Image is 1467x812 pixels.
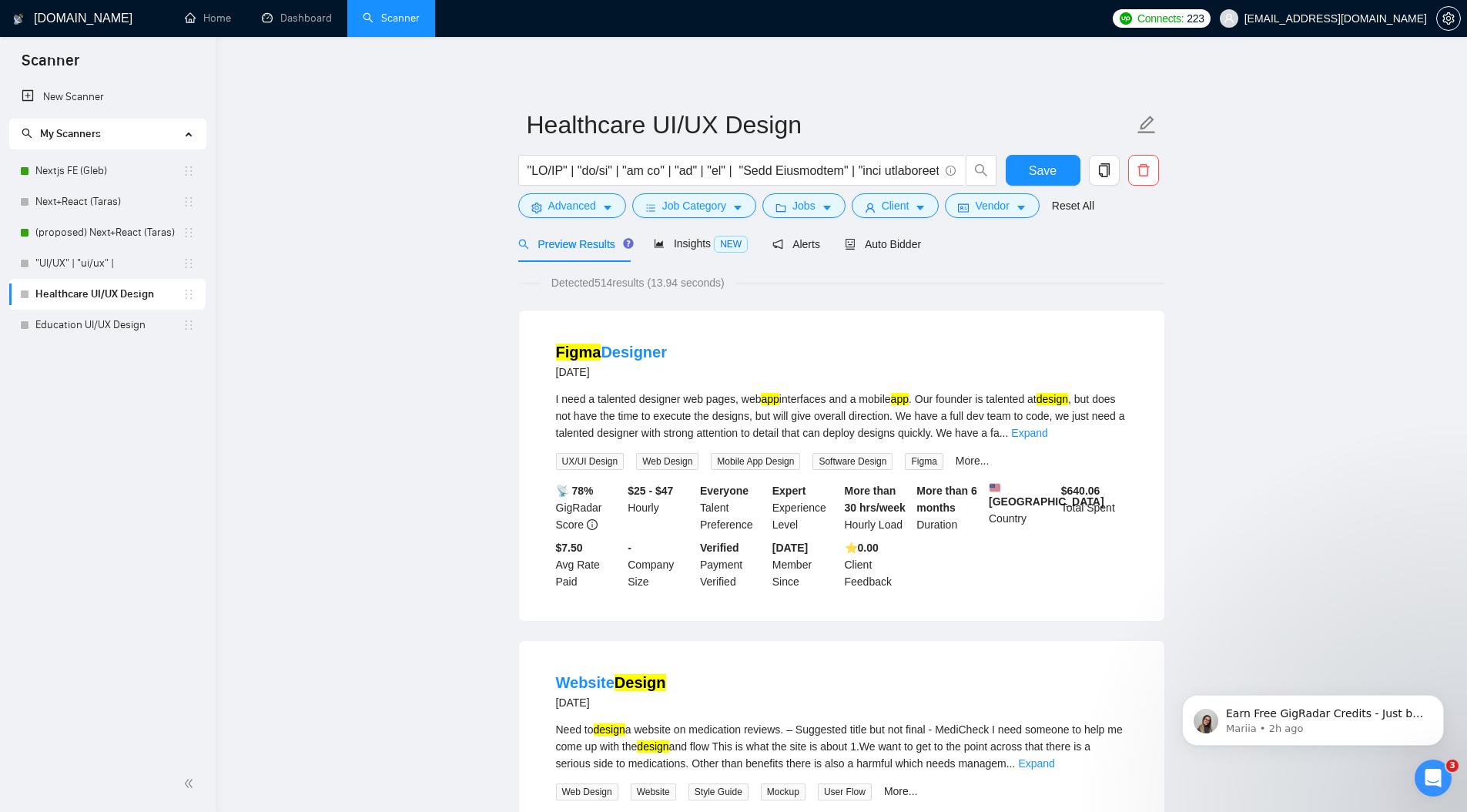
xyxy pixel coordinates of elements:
iframe: Intercom live chat [1415,760,1452,797]
button: settingAdvancedcaret-down [518,193,626,218]
div: Duration [913,482,986,533]
span: notification [772,239,783,250]
div: [DATE] [556,363,668,381]
button: userClientcaret-down [852,193,939,218]
a: Nextjs FE (Gleb) [35,156,183,186]
a: FigmaDesigner [556,344,668,361]
span: copy [1090,163,1119,177]
span: folder [775,202,786,213]
a: More... [956,455,990,467]
span: search [518,239,529,250]
a: dashboardDashboard [262,12,332,25]
b: ⭐️ 0.00 [845,542,879,554]
div: I need a talented designer web pages, web interfaces and a mobile . Our founder is talented at , ... [556,391,1127,441]
span: idcard [958,202,969,213]
div: Tooltip anchor [621,237,635,250]
span: Preview Results [518,238,629,250]
button: Save [1006,155,1080,186]
span: user [865,202,876,213]
span: NEW [714,236,748,253]
a: Education UI/UX Design [35,310,183,341]
span: User Flow [818,783,872,800]
span: holder [183,257,195,270]
span: caret-down [915,202,926,213]
b: Expert [772,485,806,497]
div: Payment Verified [697,539,769,590]
img: 🇺🇸 [990,482,1000,493]
span: area-chart [654,238,665,249]
div: Avg Rate Paid [553,539,625,590]
iframe: Intercom notifications message [1159,663,1467,770]
div: Hourly Load [842,482,914,533]
span: Web Design [556,783,618,800]
div: Total Spent [1058,482,1130,533]
a: Expand [1018,757,1054,770]
span: info-circle [587,519,598,530]
span: search [966,163,996,177]
span: holder [183,196,195,208]
input: Scanner name... [527,106,1134,144]
span: delete [1129,163,1158,177]
span: ... [1006,757,1016,770]
mark: Figma [556,344,601,361]
div: [DATE] [556,693,666,712]
span: search [22,128,32,139]
li: Nextjs FE (Gleb) [9,156,206,186]
b: $7.50 [556,542,583,554]
span: caret-down [602,202,613,213]
span: My Scanners [40,127,101,140]
button: idcardVendorcaret-down [945,193,1039,218]
span: Alerts [772,238,820,250]
span: Insights [654,237,748,250]
a: searchScanner [363,12,420,25]
mark: app [891,393,909,405]
span: holder [183,288,195,300]
span: Software Design [812,453,893,470]
button: setting [1436,6,1461,31]
a: Expand [1011,427,1047,439]
b: 📡 78% [556,485,594,497]
div: Hourly [625,482,697,533]
span: Client [882,197,909,214]
span: Connects: [1137,10,1184,27]
a: More... [884,785,918,797]
li: Healthcare UI/UX Design [9,279,206,310]
a: (proposed) Next+React (Taras) [35,217,183,248]
a: Reset All [1052,197,1094,214]
span: My Scanners [22,127,101,140]
li: (proposed) Next+React (Taras) [9,217,206,248]
li: "UI/UX" | "ui/ux" | [9,248,206,279]
mark: design [1037,393,1068,405]
span: edit [1137,115,1157,135]
div: Company Size [625,539,697,590]
span: Scanner [9,49,92,82]
a: New Scanner [22,82,193,112]
img: logo [13,7,24,32]
mark: design [594,723,625,736]
img: upwork-logo.png [1120,12,1132,25]
div: Experience Level [769,482,842,533]
div: Country [986,482,1058,533]
a: WebsiteDesign [556,674,666,691]
span: UX/UI Design [556,453,625,470]
button: delete [1128,155,1159,186]
button: copy [1089,155,1120,186]
span: double-left [183,776,199,791]
b: - [628,542,631,554]
span: caret-down [732,202,743,213]
b: [GEOGRAPHIC_DATA] [989,482,1104,508]
button: search [966,155,996,186]
div: Client Feedback [842,539,914,590]
b: More than 30 hrs/week [845,485,906,514]
span: Job Category [662,197,726,214]
a: homeHome [185,12,231,25]
a: "UI/UX" | "ui/ux" | [35,248,183,279]
b: Everyone [700,485,749,497]
a: setting [1436,12,1461,25]
span: Vendor [975,197,1009,214]
span: Jobs [792,197,816,214]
